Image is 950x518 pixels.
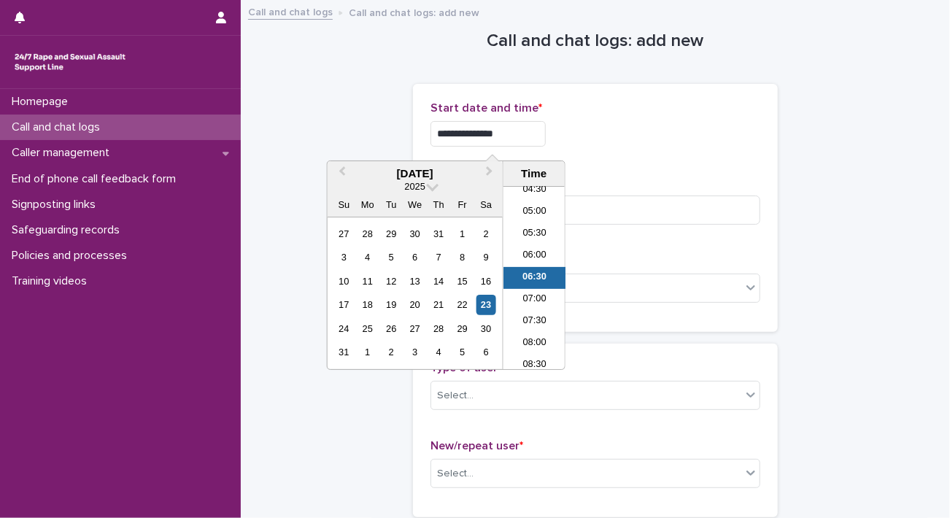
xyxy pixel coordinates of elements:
h1: Call and chat logs: add new [413,31,778,52]
div: Select... [437,466,474,482]
li: 05:00 [503,201,565,223]
div: Choose Saturday, August 2nd, 2025 [476,224,496,244]
div: Tu [382,195,401,214]
p: Caller management [6,146,121,160]
div: Su [334,195,354,214]
div: Choose Saturday, September 6th, 2025 [476,342,496,362]
li: 07:00 [503,289,565,311]
div: Choose Friday, August 22nd, 2025 [452,295,472,314]
div: Choose Tuesday, August 19th, 2025 [382,295,401,314]
div: Choose Friday, August 15th, 2025 [452,271,472,291]
div: Choose Thursday, September 4th, 2025 [429,342,449,362]
div: Choose Thursday, August 14th, 2025 [429,271,449,291]
div: Choose Saturday, August 9th, 2025 [476,247,496,267]
div: Choose Sunday, August 17th, 2025 [334,295,354,314]
div: month 2025-08 [332,222,498,364]
li: 08:30 [503,355,565,376]
div: Choose Wednesday, August 20th, 2025 [405,295,425,314]
div: Choose Tuesday, August 26th, 2025 [382,319,401,339]
div: Choose Tuesday, July 29th, 2025 [382,224,401,244]
li: 06:00 [503,245,565,267]
a: Call and chat logs [248,3,333,20]
div: Choose Saturday, August 30th, 2025 [476,319,496,339]
div: Choose Saturday, August 23rd, 2025 [476,295,496,314]
div: Choose Sunday, August 10th, 2025 [334,271,354,291]
span: Type of user [430,362,501,374]
div: Choose Monday, August 4th, 2025 [358,247,377,267]
p: Call and chat logs: add new [349,4,479,20]
div: Choose Monday, August 11th, 2025 [358,271,377,291]
div: Choose Wednesday, August 6th, 2025 [405,247,425,267]
button: Next Month [479,163,503,186]
div: Choose Friday, September 5th, 2025 [452,342,472,362]
div: Choose Monday, August 25th, 2025 [358,319,377,339]
li: 07:30 [503,311,565,333]
div: Choose Thursday, July 31st, 2025 [429,224,449,244]
div: Choose Wednesday, August 13th, 2025 [405,271,425,291]
div: We [405,195,425,214]
p: Safeguarding records [6,223,131,237]
div: Choose Wednesday, July 30th, 2025 [405,224,425,244]
div: Mo [358,195,377,214]
img: rhQMoQhaT3yELyF149Cw [12,47,128,77]
div: Time [507,167,561,180]
p: Signposting links [6,198,107,212]
div: Choose Sunday, July 27th, 2025 [334,224,354,244]
div: [DATE] [328,167,503,180]
div: Choose Monday, August 18th, 2025 [358,295,377,314]
div: Choose Tuesday, September 2nd, 2025 [382,342,401,362]
div: Choose Sunday, August 31st, 2025 [334,342,354,362]
div: Sa [476,195,496,214]
div: Choose Thursday, August 21st, 2025 [429,295,449,314]
div: Choose Wednesday, September 3rd, 2025 [405,342,425,362]
li: 05:30 [503,223,565,245]
div: Choose Thursday, August 7th, 2025 [429,247,449,267]
span: Start date and time [430,102,542,114]
div: Choose Monday, September 1st, 2025 [358,342,377,362]
div: Choose Monday, July 28th, 2025 [358,224,377,244]
p: Homepage [6,95,80,109]
div: Fr [452,195,472,214]
div: Choose Friday, August 29th, 2025 [452,319,472,339]
div: Th [429,195,449,214]
span: 2025 [405,181,425,192]
div: Choose Thursday, August 28th, 2025 [429,319,449,339]
p: Policies and processes [6,249,139,263]
div: Choose Wednesday, August 27th, 2025 [405,319,425,339]
div: Select... [437,388,474,403]
p: Training videos [6,274,99,288]
div: Choose Sunday, August 3rd, 2025 [334,247,354,267]
p: End of phone call feedback form [6,172,188,186]
span: New/repeat user [430,440,523,452]
div: Choose Sunday, August 24th, 2025 [334,319,354,339]
li: 04:30 [503,179,565,201]
div: Choose Tuesday, August 5th, 2025 [382,247,401,267]
li: 06:30 [503,267,565,289]
div: Choose Tuesday, August 12th, 2025 [382,271,401,291]
li: 08:00 [503,333,565,355]
div: Choose Saturday, August 16th, 2025 [476,271,496,291]
div: Choose Friday, August 1st, 2025 [452,224,472,244]
p: Call and chat logs [6,120,112,134]
div: Choose Friday, August 8th, 2025 [452,247,472,267]
button: Previous Month [329,163,352,186]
